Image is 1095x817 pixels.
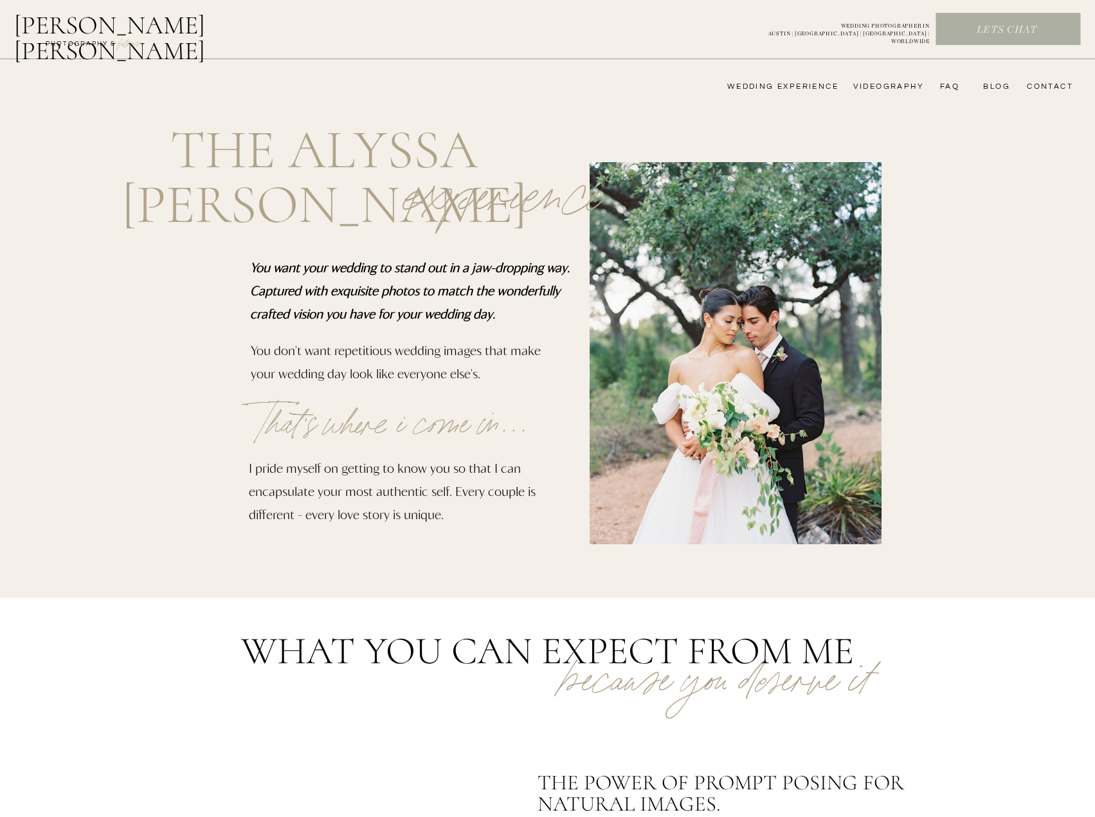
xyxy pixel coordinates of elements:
a: photography & [39,39,123,55]
p: That's where i come in... [251,381,572,473]
b: You want your wedding to stand out in a jaw-dropping way. Captured with exquisite photos to match... [250,259,570,321]
a: videography [849,82,924,92]
a: [PERSON_NAME] [PERSON_NAME] [14,12,272,43]
a: FILMs [105,35,153,50]
a: FAQ [934,82,959,92]
a: bLog [979,82,1010,92]
h2: what you can expect from me [163,632,933,670]
p: I pride myself on getting to know you so that I can encapsulate your most authentic self. Every c... [249,456,561,542]
p: WEDDING PHOTOGRAPHER IN AUSTIN | [GEOGRAPHIC_DATA] | [GEOGRAPHIC_DATA] | WORLDWIDE [747,23,930,37]
a: CONTACT [1023,82,1073,92]
h1: the alyssa [PERSON_NAME] [51,122,597,163]
a: Lets chat [936,23,1078,37]
p: You don't want repetitious wedding images that make your wedding day look like everyone else's. [251,338,561,396]
a: WEDDING PHOTOGRAPHER INAUSTIN | [GEOGRAPHIC_DATA] | [GEOGRAPHIC_DATA] | WORLDWIDE [747,23,930,37]
p: because you deserve it [508,627,922,690]
a: wedding experience [709,82,838,92]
